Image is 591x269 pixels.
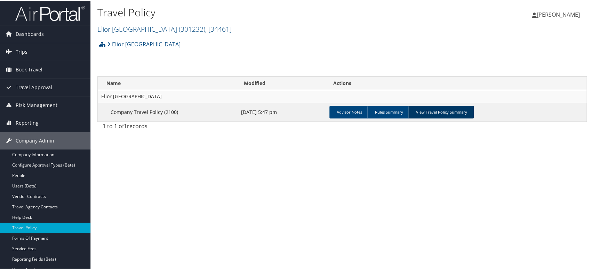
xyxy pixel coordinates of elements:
[329,105,369,118] a: Advisor Notes
[15,5,85,21] img: airportal-logo.png
[179,24,205,33] span: ( 301232 )
[97,5,424,19] h1: Travel Policy
[205,24,232,33] span: , [ 34461 ]
[16,78,52,95] span: Travel Approval
[532,3,587,24] a: [PERSON_NAME]
[327,76,586,90] th: Actions
[16,131,54,149] span: Company Admin
[16,96,57,113] span: Risk Management
[367,105,410,118] a: Rules Summary
[103,121,215,133] div: 1 to 1 of records
[408,105,474,118] a: View Travel Policy Summary
[16,60,42,78] span: Book Travel
[98,76,238,90] th: Name: activate to sort column ascending
[98,90,586,102] td: Elior [GEOGRAPHIC_DATA]
[98,102,238,121] td: Company Travel Policy (2100)
[97,24,232,33] a: Elior [GEOGRAPHIC_DATA]
[124,122,127,129] span: 1
[107,37,181,51] a: Elior [GEOGRAPHIC_DATA]
[238,102,327,121] td: [DATE] 5:47 pm
[16,114,39,131] span: Reporting
[537,10,580,18] span: [PERSON_NAME]
[16,25,44,42] span: Dashboards
[16,43,27,60] span: Trips
[238,76,327,90] th: Modified: activate to sort column ascending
